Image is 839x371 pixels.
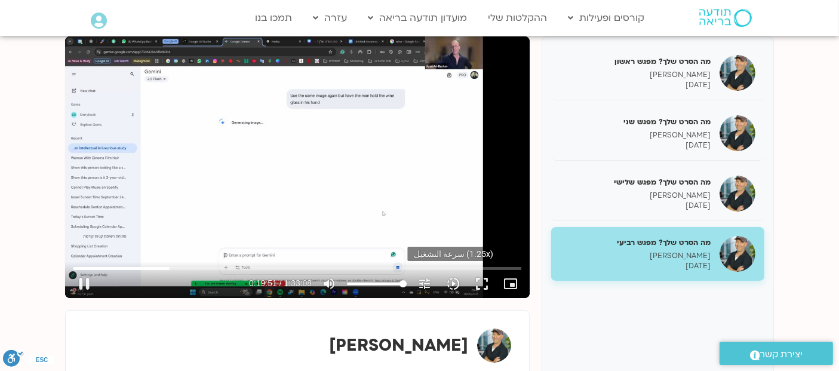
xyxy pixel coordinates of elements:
[560,130,711,140] p: [PERSON_NAME]
[720,176,755,211] img: מה הסרט שלך? מפגש שלישי
[563,7,651,29] a: קורסים ופעילות
[560,116,711,127] h5: מה הסרט שלך? מפגש שני
[720,236,755,272] img: מה הסרט שלך? מפגש רביעי
[560,261,711,271] p: [DATE]
[720,55,755,91] img: מה הסרט שלך? מפגש ראשון
[362,7,473,29] a: מועדון תודעה בריאה
[560,56,711,67] h5: מה הסרט שלך? מפגש ראשון
[307,7,353,29] a: עזרה
[720,115,755,151] img: מה הסרט שלך? מפגש שני
[560,201,711,211] p: [DATE]
[560,70,711,80] p: [PERSON_NAME]
[249,7,298,29] a: תמכו בנו
[560,140,711,151] p: [DATE]
[560,80,711,90] p: [DATE]
[560,177,711,188] h5: מה הסרט שלך? מפגש שלישי
[760,347,803,363] span: יצירת קשר
[560,237,711,248] h5: מה הסרט שלך? מפגש רביעי
[720,342,833,365] a: יצירת קשר
[560,191,711,201] p: [PERSON_NAME]
[329,334,468,357] strong: [PERSON_NAME]
[560,251,711,261] p: [PERSON_NAME]
[477,329,511,363] img: ג'יוואן ארי בוסתן
[482,7,554,29] a: ההקלטות שלי
[699,9,752,27] img: תודעה בריאה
